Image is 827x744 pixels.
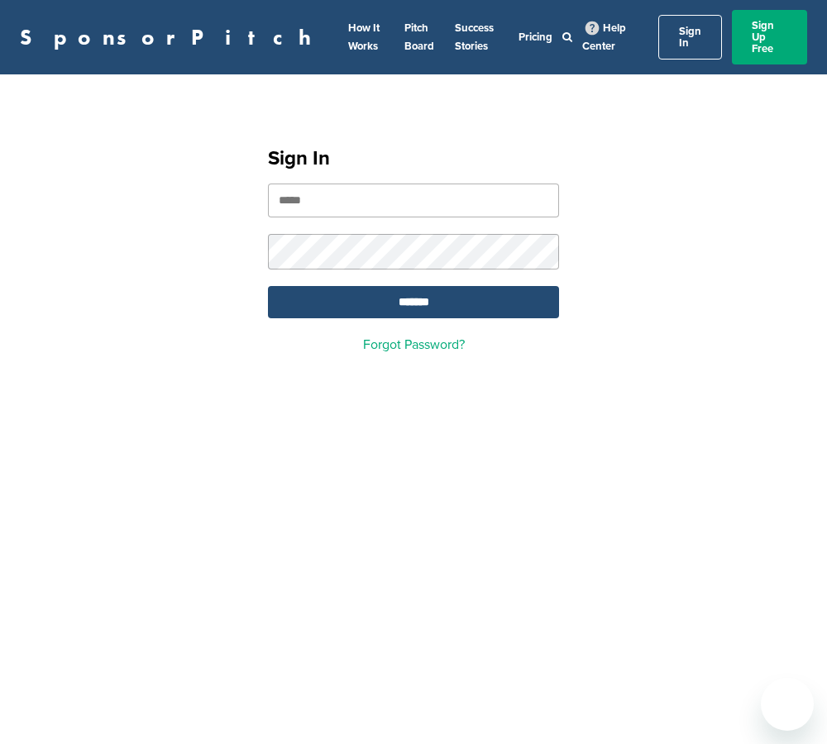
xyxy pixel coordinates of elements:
a: How It Works [348,21,380,53]
a: Sign Up Free [732,10,807,64]
h1: Sign In [268,144,559,174]
a: Pricing [519,31,552,44]
a: Forgot Password? [363,336,465,353]
a: Help Center [582,18,626,56]
a: Pitch Board [404,21,434,53]
iframe: Button to launch messaging window [761,678,814,731]
a: Success Stories [455,21,494,53]
a: Sign In [658,15,722,60]
a: SponsorPitch [20,26,322,48]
